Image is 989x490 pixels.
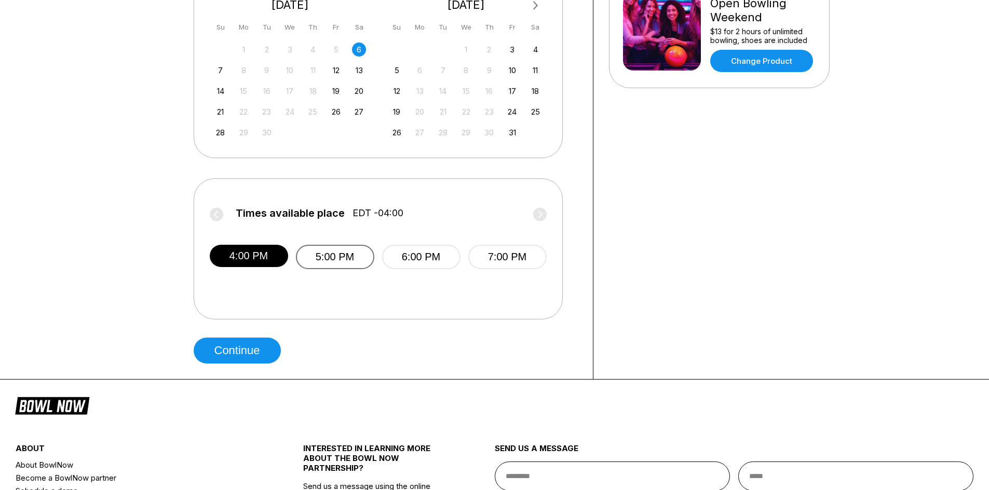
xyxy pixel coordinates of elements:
div: Not available Tuesday, October 28th, 2025 [436,125,450,139]
div: Mo [237,20,251,34]
div: Not available Wednesday, September 24th, 2025 [283,105,297,119]
div: Not available Wednesday, October 22nd, 2025 [459,105,473,119]
div: Not available Wednesday, September 3rd, 2025 [283,43,297,57]
div: Not available Wednesday, October 1st, 2025 [459,43,473,57]
button: 4:00 PM [210,245,288,267]
div: Not available Tuesday, September 16th, 2025 [260,84,274,98]
div: Choose Saturday, October 25th, 2025 [529,105,543,119]
div: Choose Friday, October 31st, 2025 [505,125,519,139]
div: Not available Tuesday, October 14th, 2025 [436,84,450,98]
div: Choose Sunday, September 14th, 2025 [213,84,227,98]
div: Choose Friday, September 19th, 2025 [329,84,343,98]
div: month 2025-09 [212,41,368,139]
div: Not available Wednesday, October 15th, 2025 [459,84,473,98]
div: Not available Thursday, October 2nd, 2025 [482,43,496,57]
div: Choose Friday, September 26th, 2025 [329,105,343,119]
div: Fr [329,20,343,34]
div: Not available Thursday, September 18th, 2025 [306,84,320,98]
div: Not available Thursday, September 11th, 2025 [306,63,320,77]
div: Not available Wednesday, October 8th, 2025 [459,63,473,77]
div: Su [390,20,404,34]
div: Sa [352,20,366,34]
div: Choose Saturday, September 13th, 2025 [352,63,366,77]
div: Not available Monday, September 15th, 2025 [237,84,251,98]
div: Choose Saturday, October 18th, 2025 [529,84,543,98]
div: Choose Friday, September 12th, 2025 [329,63,343,77]
button: 6:00 PM [382,245,460,269]
div: Not available Wednesday, September 10th, 2025 [283,63,297,77]
div: We [459,20,473,34]
div: send us a message [495,443,974,461]
div: about [16,443,255,458]
div: Th [482,20,496,34]
button: 7:00 PM [468,245,547,269]
div: Mo [413,20,427,34]
div: $13 for 2 hours of unlimited bowling, shoes are included [710,27,816,45]
div: Not available Thursday, September 4th, 2025 [306,43,320,57]
div: Choose Friday, October 10th, 2025 [505,63,519,77]
button: 5:00 PM [296,245,374,269]
div: Not available Thursday, October 30th, 2025 [482,125,496,139]
div: Not available Tuesday, October 21st, 2025 [436,105,450,119]
div: Choose Friday, October 3rd, 2025 [505,43,519,57]
div: Not available Friday, September 5th, 2025 [329,43,343,57]
div: Choose Sunday, October 26th, 2025 [390,125,404,139]
div: Choose Friday, October 24th, 2025 [505,105,519,119]
div: Not available Thursday, October 9th, 2025 [482,63,496,77]
div: Choose Saturday, September 6th, 2025 [352,43,366,57]
div: Sa [529,20,543,34]
button: Continue [194,338,281,363]
div: Not available Tuesday, September 23rd, 2025 [260,105,274,119]
div: Choose Saturday, October 11th, 2025 [529,63,543,77]
div: Not available Monday, September 1st, 2025 [237,43,251,57]
div: Not available Monday, September 29th, 2025 [237,125,251,139]
div: Choose Saturday, September 27th, 2025 [352,105,366,119]
span: Times available place [236,207,345,219]
div: Choose Sunday, October 12th, 2025 [390,84,404,98]
div: Not available Monday, October 13th, 2025 [413,84,427,98]
div: Fr [505,20,519,34]
div: month 2025-10 [388,41,544,139]
div: Tu [436,20,450,34]
a: Become a BowlNow partner [16,471,255,484]
a: Change Product [710,50,813,72]
span: EDT -04:00 [353,207,403,219]
div: Choose Friday, October 17th, 2025 [505,84,519,98]
div: Choose Saturday, September 20th, 2025 [352,84,366,98]
div: Not available Monday, September 8th, 2025 [237,63,251,77]
div: Choose Sunday, September 7th, 2025 [213,63,227,77]
div: Not available Tuesday, September 9th, 2025 [260,63,274,77]
a: About BowlNow [16,458,255,471]
div: Not available Wednesday, September 17th, 2025 [283,84,297,98]
div: Choose Sunday, October 5th, 2025 [390,63,404,77]
div: Choose Sunday, October 19th, 2025 [390,105,404,119]
div: Not available Wednesday, October 29th, 2025 [459,125,473,139]
div: Not available Monday, October 27th, 2025 [413,125,427,139]
div: Th [306,20,320,34]
div: Not available Thursday, October 23rd, 2025 [482,105,496,119]
div: Choose Saturday, October 4th, 2025 [529,43,543,57]
div: We [283,20,297,34]
div: Not available Tuesday, October 7th, 2025 [436,63,450,77]
div: Not available Monday, October 20th, 2025 [413,105,427,119]
div: Choose Sunday, September 28th, 2025 [213,125,227,139]
div: Not available Thursday, September 25th, 2025 [306,105,320,119]
div: Not available Tuesday, September 2nd, 2025 [260,43,274,57]
div: Not available Thursday, October 16th, 2025 [482,84,496,98]
div: Not available Monday, September 22nd, 2025 [237,105,251,119]
div: Su [213,20,227,34]
div: Not available Monday, October 6th, 2025 [413,63,427,77]
div: Tu [260,20,274,34]
div: INTERESTED IN LEARNING MORE ABOUT THE BOWL NOW PARTNERSHIP? [303,443,447,481]
div: Choose Sunday, September 21st, 2025 [213,105,227,119]
div: Not available Tuesday, September 30th, 2025 [260,125,274,139]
